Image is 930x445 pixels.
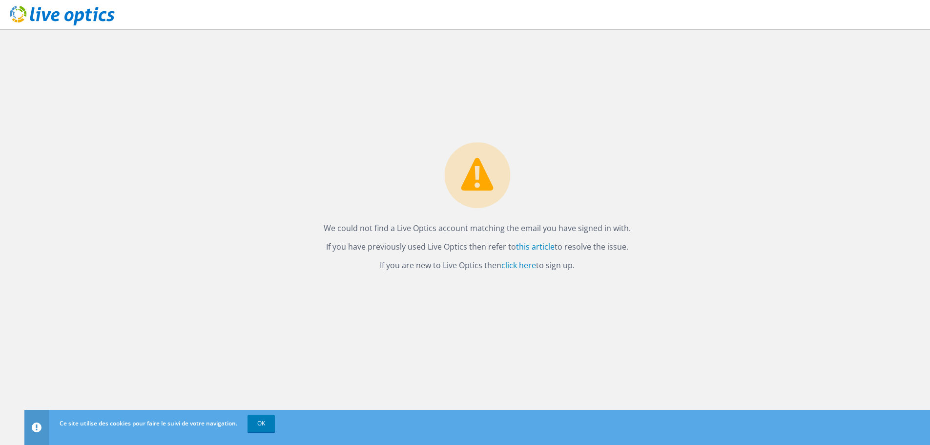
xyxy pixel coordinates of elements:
[324,258,631,272] p: If you are new to Live Optics then to sign up.
[501,260,536,271] a: click here
[60,419,237,427] span: Ce site utilise des cookies pour faire le suivi de votre navigation.
[516,241,555,252] a: this article
[248,415,275,432] a: OK
[324,240,631,254] p: If you have previously used Live Optics then refer to to resolve the issue.
[324,221,631,235] p: We could not find a Live Optics account matching the email you have signed in with.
